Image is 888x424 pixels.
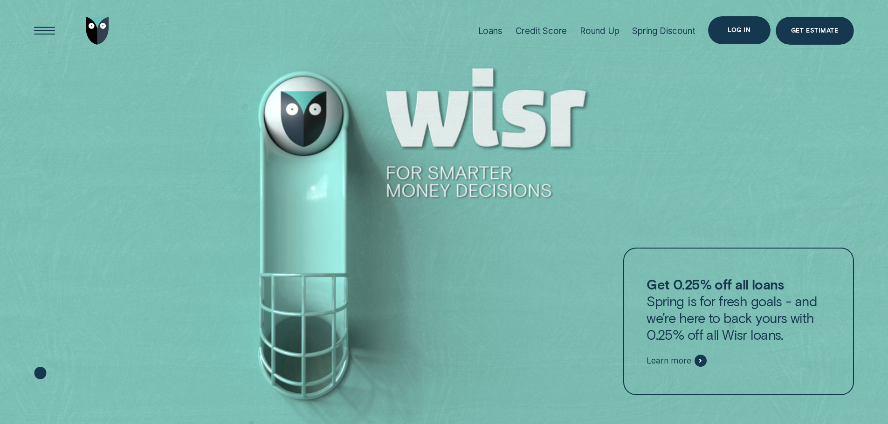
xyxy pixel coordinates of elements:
span: Learn more [647,356,691,366]
button: Open Menu [31,17,59,45]
img: Wisr [86,17,109,45]
a: Get Estimate [776,17,854,45]
div: Log in [728,27,750,33]
button: Log in [708,16,770,44]
div: Round Up [580,26,620,36]
strong: Get 0.25% off all loans [647,276,784,292]
div: Loans [478,26,503,36]
a: Get 0.25% off all loansSpring is for fresh goals - and we’re here to back yours with 0.25% off al... [623,248,854,396]
p: Spring is for fresh goals - and we’re here to back yours with 0.25% off all Wisr loans. [647,276,830,343]
div: Credit Score [516,26,567,36]
div: Spring Discount [632,26,695,36]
